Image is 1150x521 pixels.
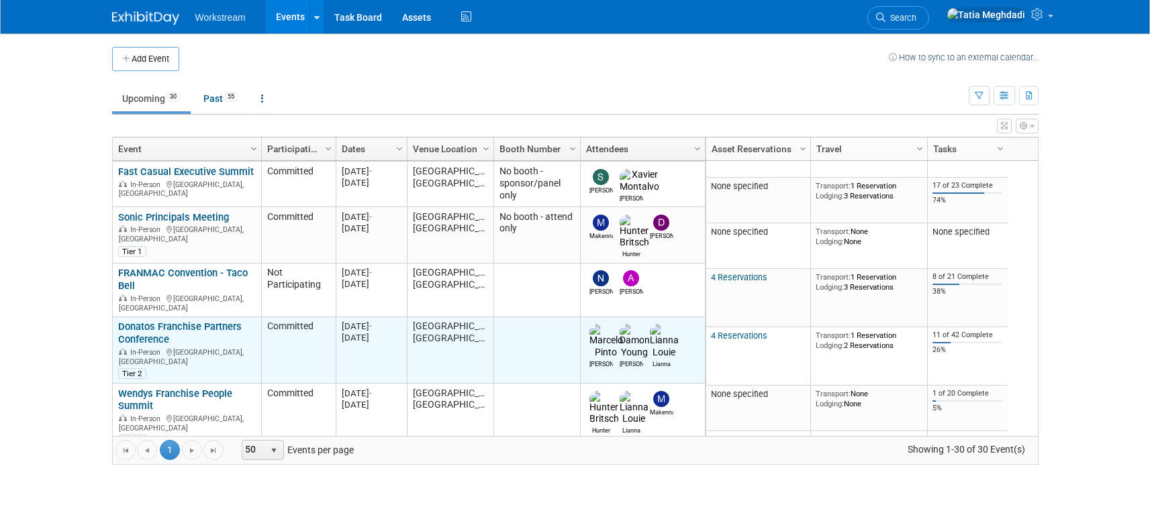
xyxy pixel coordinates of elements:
a: Travel [816,137,918,160]
a: Column Settings [246,137,261,158]
div: Marcelo Pinto [589,359,613,369]
td: Not Participating [261,264,336,317]
span: Column Settings [323,143,334,154]
td: [GEOGRAPHIC_DATA], [GEOGRAPHIC_DATA] [407,207,493,264]
div: 74% [932,196,1002,205]
a: Search [867,6,929,30]
img: Andrew Walters [623,270,639,286]
td: [GEOGRAPHIC_DATA], [GEOGRAPHIC_DATA] [407,264,493,317]
div: Lianna Louie [620,425,643,435]
div: [DATE] [342,278,401,290]
div: Tier 1 [118,435,146,445]
img: Lianna Louie [650,324,679,359]
span: - [369,212,372,222]
td: Committed [261,207,336,264]
span: Column Settings [914,143,925,154]
a: Asset Reservations [712,137,802,160]
span: None specified [711,181,768,191]
a: Donatos Franchise Partners Conference [118,321,242,345]
div: [DATE] [342,166,401,177]
div: None None [816,389,922,408]
div: 1 Reservation 2 Reservations [816,331,922,350]
a: Participation [267,137,327,160]
a: Upcoming30 [112,86,191,111]
a: Column Settings [912,137,927,158]
span: Lodging: [816,341,844,350]
span: Column Settings [798,143,808,154]
a: 4 Reservations [711,331,767,341]
div: Dwight Smith [650,231,673,241]
span: Column Settings [995,143,1006,154]
img: In-Person Event [119,348,127,355]
div: 11 of 42 Complete [932,331,1002,340]
a: Sonic Principals Meeting [118,211,229,223]
span: Showing 1-30 of 30 Event(s) [895,440,1037,459]
a: Column Settings [321,137,336,158]
a: FRANMAC Convention - Taco Bell [118,267,248,292]
img: Damon Young [620,324,650,359]
a: Dates [342,137,398,160]
a: Column Settings [993,137,1008,158]
td: [GEOGRAPHIC_DATA], [GEOGRAPHIC_DATA] [407,384,493,450]
span: - [369,321,372,331]
img: Hunter Britsch [589,391,619,426]
div: [GEOGRAPHIC_DATA], [GEOGRAPHIC_DATA] [118,412,255,432]
span: None specified [711,227,768,237]
span: Search [885,13,916,23]
div: Andrew Walters [620,286,643,296]
span: In-Person [130,294,164,303]
div: 1 Reservation 3 Reservations [816,181,922,200]
span: Lodging: [816,282,844,292]
img: Nick Walters [593,270,609,286]
div: [DATE] [342,177,401,188]
a: 4 Reservations [711,272,767,282]
div: Makenna Clark [589,231,613,241]
div: 5% [932,404,1002,413]
span: Transport: [816,331,851,340]
span: Column Settings [692,143,703,154]
div: Makenna Clark [650,407,673,417]
a: Column Settings [796,137,810,158]
img: Marcelo Pinto [589,324,623,359]
span: Go to the previous page [142,445,152,456]
div: 1 Reservation 3 Reservations [816,272,922,292]
span: Column Settings [567,143,578,154]
img: Hunter Britsch [620,215,649,249]
button: Add Event [112,47,179,71]
img: Sarah Chan [593,169,609,185]
img: Tatia Meghdadi [947,7,1026,22]
div: Hunter Britsch [620,249,643,259]
span: Go to the last page [208,445,219,456]
span: - [369,388,372,398]
span: Transport: [816,227,851,236]
div: None specified [932,227,1002,237]
img: Lianna Louie [620,391,649,426]
a: Go to the first page [115,440,136,460]
div: [GEOGRAPHIC_DATA], [GEOGRAPHIC_DATA] [118,346,255,366]
a: Fast Casual Executive Summit [118,166,254,178]
img: Makenna Clark [653,391,669,407]
div: [DATE] [342,267,401,278]
span: 50 [242,441,265,459]
a: Venue Location [413,137,485,160]
div: [DATE] [342,388,401,399]
div: Tier 1 [118,246,146,257]
span: 1 [160,440,180,460]
div: [DATE] [342,399,401,410]
div: Xavier Montalvo [620,193,643,203]
a: Go to the previous page [137,440,157,460]
td: No booth - attend only [493,207,580,264]
a: Column Settings [479,137,493,158]
span: In-Person [130,180,164,189]
img: In-Person Event [119,414,127,421]
div: Lianna Louie [650,359,673,369]
div: Nick Walters [589,286,613,296]
a: Booth Number [499,137,571,160]
img: Xavier Montalvo [620,169,659,193]
a: Event [118,137,252,160]
a: How to sync to an external calendar... [889,52,1039,62]
td: Committed [261,162,336,207]
span: None specified [711,435,768,445]
span: 55 [224,92,238,102]
td: Committed [261,317,336,384]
